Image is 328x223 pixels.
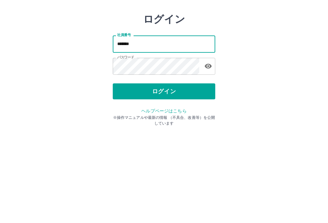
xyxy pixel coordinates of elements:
label: 社員番号 [117,60,131,65]
h2: ログイン [143,40,185,52]
p: ※操作マニュアルや最新の情報 （不具合、改善等）を公開しています [113,142,215,153]
button: ログイン [113,111,215,127]
label: パスワード [117,82,134,87]
a: ヘルプページはこちら [141,135,186,141]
